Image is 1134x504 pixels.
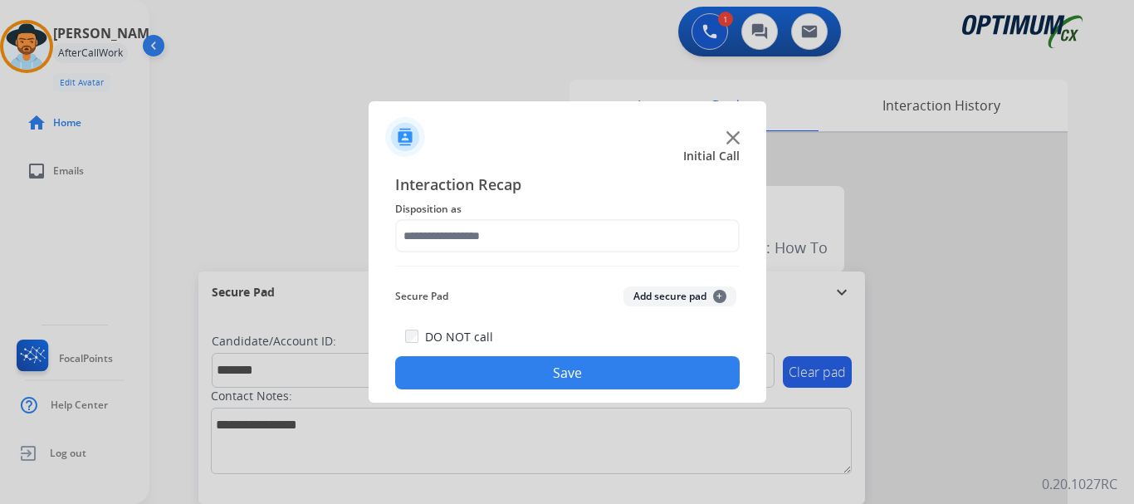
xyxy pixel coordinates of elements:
img: contactIcon [385,117,425,157]
span: Interaction Recap [395,173,740,199]
span: + [713,290,726,303]
img: contact-recap-line.svg [395,266,740,267]
button: Save [395,356,740,389]
button: Add secure pad+ [623,286,736,306]
p: 0.20.1027RC [1042,474,1117,494]
span: Initial Call [683,148,740,164]
label: DO NOT call [425,329,493,345]
span: Disposition as [395,199,740,219]
span: Secure Pad [395,286,448,306]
